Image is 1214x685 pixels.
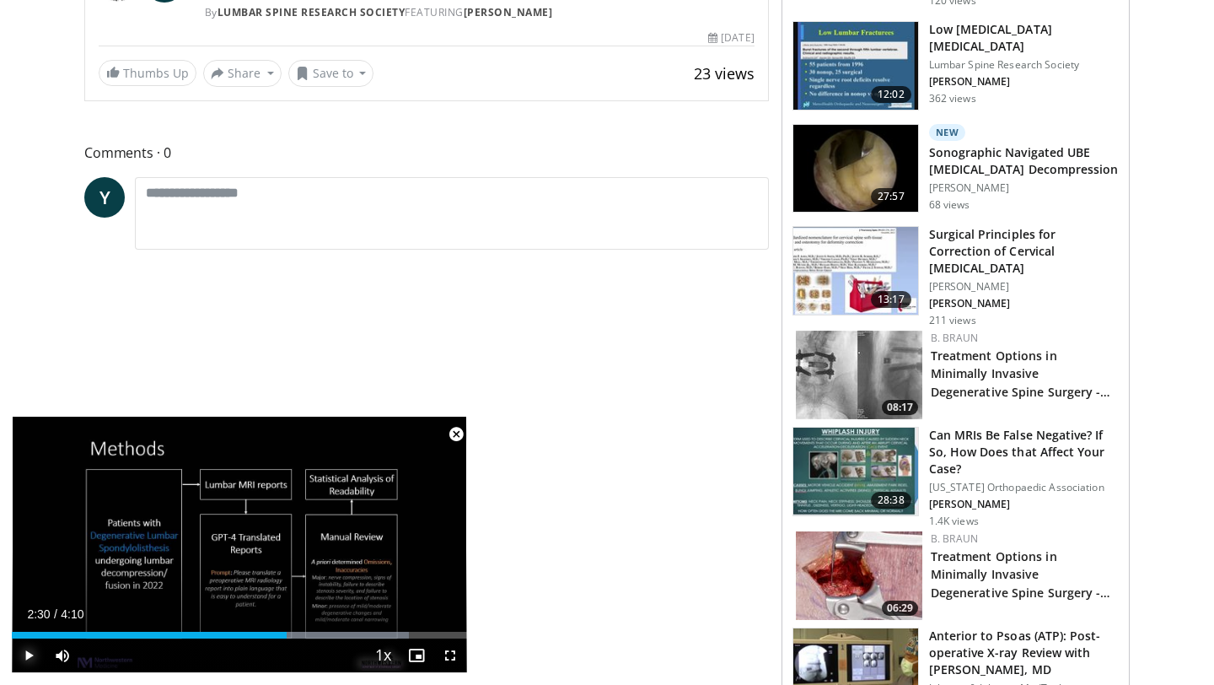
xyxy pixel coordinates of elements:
[871,291,911,308] span: 13:17
[99,60,196,86] a: Thumbs Up
[929,58,1119,72] p: Lumbar Spine Research Society
[793,22,918,110] img: 4c4d382d-34a5-4e7f-9c02-9705e5ed84b0.150x105_q85_crop-smart_upscale.jpg
[12,417,467,673] video-js: Video Player
[929,297,1119,310] p: [PERSON_NAME]
[931,348,1111,399] a: Treatment Options in Minimally Invasive Degenerative Spine Surgery -…
[931,331,978,345] a: B. Braun
[796,531,922,620] a: 06:29
[708,30,754,46] div: [DATE]
[929,75,1119,89] p: [PERSON_NAME]
[931,548,1111,600] a: Treatment Options in Minimally Invasive Degenerative Spine Surgery -…
[871,492,911,509] span: 28:38
[792,226,1119,327] a: 13:17 Surgical Principles for Correction of Cervical [MEDICAL_DATA] [PERSON_NAME] [PERSON_NAME] 2...
[796,331,922,419] a: 08:17
[12,632,467,639] div: Progress Bar
[929,498,1119,511] p: [PERSON_NAME]
[882,400,918,415] span: 08:17
[929,515,979,528] p: 1.4K views
[54,607,57,621] span: /
[929,280,1119,294] p: [PERSON_NAME]
[931,531,978,546] a: B. Braun
[929,314,976,327] p: 211 views
[793,428,918,515] img: c0793448-acc5-40d2-9340-c7f846490424.150x105_q85_crop-smart_upscale.jpg
[929,144,1119,178] h3: Sonographic Navigated UBE [MEDICAL_DATA] Decompression
[400,639,433,672] button: Enable picture-in-picture mode
[27,607,50,621] span: 2:30
[929,427,1119,477] h3: Can MRIs Be False Negative? If So, How Does that Affect Your Case?
[61,607,83,621] span: 4:10
[792,124,1119,213] a: 27:57 New Sonographic Navigated UBE [MEDICAL_DATA] Decompression [PERSON_NAME] 68 views
[203,60,282,87] button: Share
[84,177,125,218] a: Y
[792,427,1119,528] a: 28:38 Can MRIs Be False Negative? If So, How Does that Affect Your Case? [US_STATE] Orthopaedic A...
[793,227,918,315] img: 52ce3d74-e44a-4cc7-9e4f-f0847deb19e9.150x105_q85_crop-smart_upscale.jpg
[694,63,755,84] span: 23 views
[464,5,553,19] a: [PERSON_NAME]
[46,639,79,672] button: Mute
[792,21,1119,111] a: 12:02 Low [MEDICAL_DATA] [MEDICAL_DATA] Lumbar Spine Research Society [PERSON_NAME] 362 views
[218,5,406,19] a: Lumbar Spine Research Society
[366,639,400,672] button: Playback Rate
[439,417,473,452] button: Close
[796,531,922,620] img: e532ab16-9634-47e5-9e72-3c0a0bdf7baa.jpg.150x105_q85_crop-smart_upscale.jpg
[882,601,918,616] span: 06:29
[793,125,918,213] img: a2e69baa-0b3b-448f-b160-ee1eebc323c3.150x105_q85_crop-smart_upscale.jpg
[929,181,1119,195] p: [PERSON_NAME]
[84,142,769,164] span: Comments 0
[796,331,922,419] img: b4e6c11d-c4c6-4365-936f-0de18851ae20.jpg.150x105_q85_crop-smart_upscale.jpg
[929,628,1119,678] h3: Anterior to Psoas (ATP): Post-operative X-ray Review with [PERSON_NAME], MD
[433,639,467,672] button: Fullscreen
[929,198,970,212] p: 68 views
[12,639,46,672] button: Play
[871,86,911,103] span: 12:02
[929,21,1119,55] h3: Low [MEDICAL_DATA] [MEDICAL_DATA]
[205,5,755,20] div: By FEATURING
[929,226,1119,277] h3: Surgical Principles for Correction of Cervical [MEDICAL_DATA]
[288,60,374,87] button: Save to
[929,124,966,141] p: New
[929,92,976,105] p: 362 views
[871,188,911,205] span: 27:57
[929,481,1119,494] p: [US_STATE] Orthopaedic Association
